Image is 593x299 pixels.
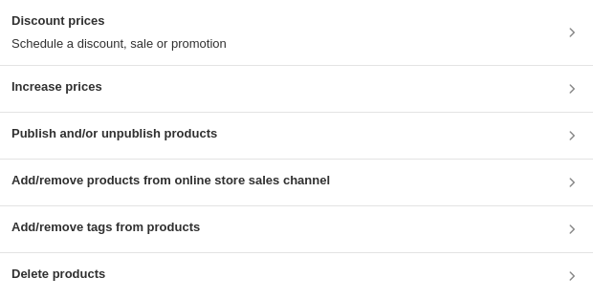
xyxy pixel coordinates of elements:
[11,34,227,53] p: Schedule a discount, sale or promotion
[11,265,105,284] h3: Delete products
[11,77,102,96] h3: Increase prices
[11,11,227,31] h3: Discount prices
[11,171,330,190] h3: Add/remove products from online store sales channel
[11,124,217,143] h3: Publish and/or unpublish products
[11,218,200,237] h3: Add/remove tags from products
